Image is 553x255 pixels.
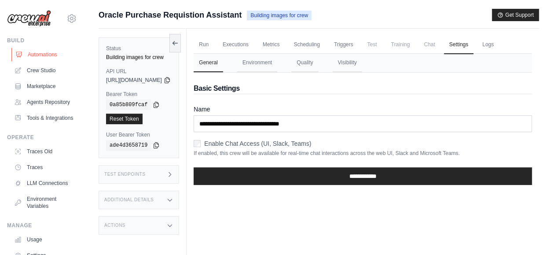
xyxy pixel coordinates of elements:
[477,36,499,54] a: Logs
[7,37,77,44] div: Build
[7,222,77,229] div: Manage
[106,91,172,98] label: Bearer Token
[194,54,223,72] button: General
[11,160,77,174] a: Traces
[386,36,415,53] span: Training is not available until the deployment is complete
[7,10,51,27] img: Logo
[247,11,311,20] span: Building images for crew
[106,114,143,124] a: Reset Token
[194,36,214,54] a: Run
[11,233,77,247] a: Usage
[11,144,77,159] a: Traces Old
[194,54,532,72] nav: Tabs
[11,79,77,93] a: Marketplace
[333,54,362,72] button: Visibility
[204,139,311,148] label: Enable Chat Access (UI, Slack, Teams)
[11,63,77,78] a: Crew Studio
[362,36,382,53] span: Test
[444,36,473,54] a: Settings
[99,9,242,21] span: Oracle Purchase Requistion Assistant
[106,131,172,138] label: User Bearer Token
[106,68,172,75] label: API URL
[11,111,77,125] a: Tools & Integrations
[106,100,151,110] code: 0a85b809fcaf
[194,150,532,157] p: If enabled, this crew will be available for real-time chat interactions across the web UI, Slack ...
[291,54,318,72] button: Quality
[329,36,359,54] a: Triggers
[194,105,532,114] label: Name
[418,36,440,53] span: Chat is not available until the deployment is complete
[11,48,78,62] a: Automations
[11,192,77,213] a: Environment Variables
[194,83,532,94] h2: Basic Settings
[11,95,77,109] a: Agents Repository
[11,176,77,190] a: LLM Connections
[106,77,162,84] span: [URL][DOMAIN_NAME]
[237,54,277,72] button: Environment
[104,223,125,228] h3: Actions
[104,172,146,177] h3: Test Endpoints
[106,45,172,52] label: Status
[7,134,77,141] div: Operate
[104,197,154,203] h3: Additional Details
[257,36,285,54] a: Metrics
[217,36,254,54] a: Executions
[289,36,325,54] a: Scheduling
[106,54,172,61] div: Building images for crew
[106,140,151,151] code: ade4d3658719
[492,9,539,21] button: Get Support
